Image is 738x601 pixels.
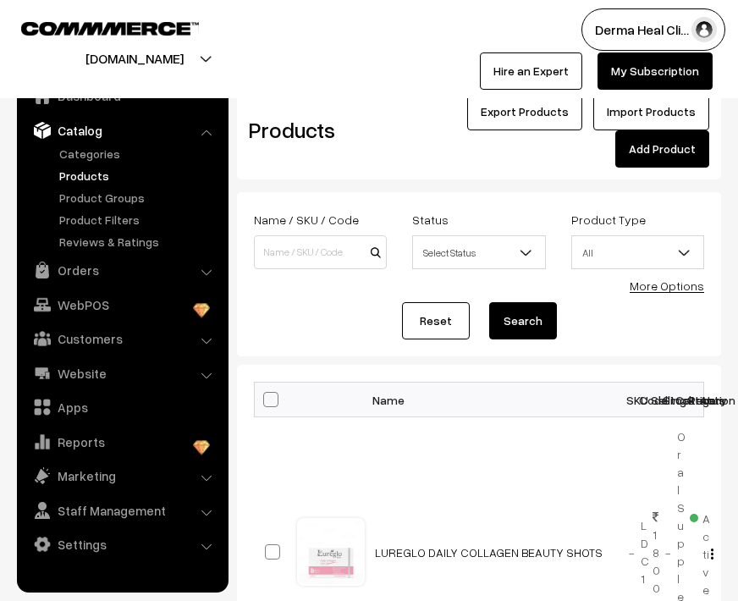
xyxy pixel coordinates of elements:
button: Export Products [467,93,582,130]
a: Add Product [615,130,709,168]
a: More Options [630,278,704,293]
img: COMMMERCE [21,22,199,35]
th: Name [365,383,619,417]
th: Selling Price [642,383,654,417]
th: Category [667,383,679,417]
a: Catalog [21,115,223,146]
th: Code [631,383,642,417]
a: WebPOS [21,289,223,320]
a: My Subscription [598,52,713,90]
button: Derma Heal Cli… [581,8,725,51]
span: All [571,235,704,269]
a: Customers [21,323,223,354]
a: Import Products [593,93,709,130]
img: Menu [711,549,713,560]
span: Select Status [413,238,544,267]
th: Status [680,383,691,417]
h2: Products [249,117,385,143]
a: Categories [55,145,223,163]
a: Products [55,167,223,185]
a: Reset [402,302,470,339]
img: user [691,17,717,42]
a: Hire an Expert [480,52,582,90]
th: SKU [619,383,631,417]
input: Name / SKU / Code [254,235,387,269]
a: Staff Management [21,495,223,526]
a: Apps [21,392,223,422]
a: Reports [21,427,223,457]
a: Settings [21,529,223,560]
a: Product Filters [55,211,223,229]
label: Product Type [571,211,646,229]
label: Status [412,211,449,229]
a: LUREGLO DAILY COLLAGEN BEAUTY SHOTS [375,545,603,560]
a: Product Groups [55,189,223,207]
th: Action [691,383,703,417]
a: Marketing [21,460,223,491]
th: Stock [655,383,667,417]
button: Search [489,302,557,339]
a: Orders [21,255,223,285]
span: Select Status [412,235,545,269]
span: All [572,238,703,267]
span: Active [690,505,710,598]
a: Website [21,358,223,389]
a: Reviews & Ratings [55,233,223,251]
a: COMMMERCE [21,17,169,37]
button: [DOMAIN_NAME] [26,37,243,80]
label: Name / SKU / Code [254,211,359,229]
